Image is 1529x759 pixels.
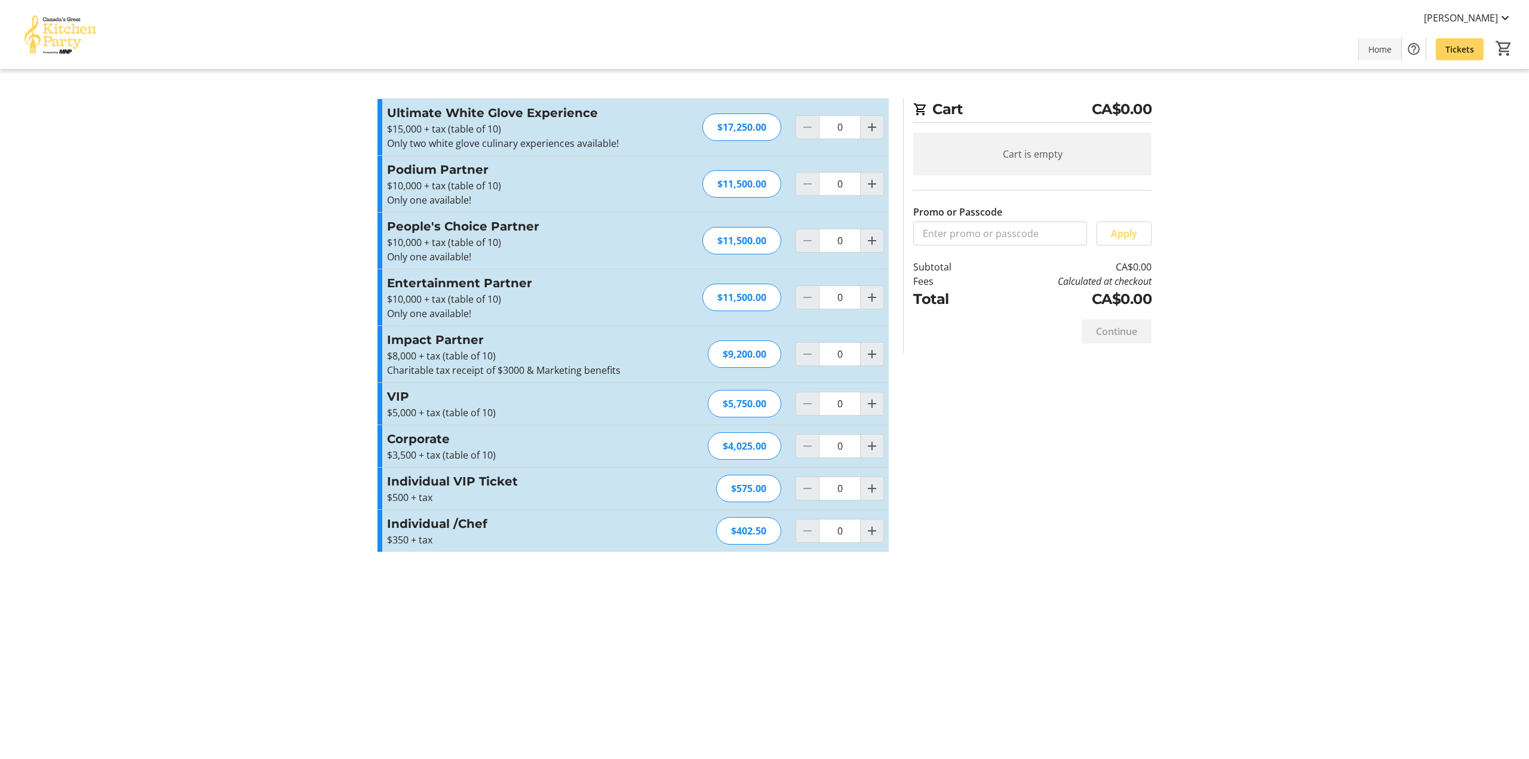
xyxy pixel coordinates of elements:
p: $8,000 + tax (table of 10) [387,349,648,363]
input: Enter promo or passcode [913,222,1087,245]
div: $5,750.00 [708,390,781,417]
h3: Individual /Chef [387,515,648,533]
div: $9,200.00 [708,340,781,368]
button: Cart [1493,38,1515,59]
p: Charitable tax receipt of $3000 & Marketing benefits [387,363,648,377]
p: Only one available! [387,306,648,321]
p: $10,000 + tax (table of 10) [387,179,648,193]
input: Ultimate White Glove Experience Quantity [819,115,861,139]
div: $17,250.00 [702,113,781,141]
span: Tickets [1445,43,1474,56]
input: Podium Partner Quantity [819,172,861,196]
p: $10,000 + tax (table of 10) [387,235,648,250]
input: Corporate Quantity [819,434,861,458]
button: Increment by one [861,435,883,457]
p: $10,000 + tax (table of 10) [387,292,648,306]
p: $500 + tax [387,490,648,505]
div: Cart is empty [913,133,1152,176]
input: Individual VIP Ticket Quantity [819,477,861,500]
div: $402.50 [716,517,781,545]
a: Tickets [1436,38,1484,60]
td: CA$0.00 [983,260,1152,274]
h3: People's Choice Partner [387,217,648,235]
p: $350 + tax [387,533,648,547]
div: $575.00 [716,475,781,502]
h3: VIP [387,388,648,405]
div: $11,500.00 [702,170,781,198]
button: Increment by one [861,229,883,252]
h3: Corporate [387,430,648,448]
button: Apply [1097,222,1152,245]
td: Fees [913,274,983,288]
td: CA$0.00 [983,288,1152,310]
input: Individual /Chef Quantity [819,519,861,543]
td: Total [913,288,983,310]
input: Entertainment Partner Quantity [819,285,861,309]
h3: Individual VIP Ticket [387,472,648,490]
p: Only one available! [387,193,648,207]
span: [PERSON_NAME] [1424,11,1498,25]
button: Increment by one [861,392,883,415]
button: Increment by one [861,286,883,309]
img: Canada’s Great Kitchen Party's Logo [7,5,113,64]
label: Promo or Passcode [913,205,1002,219]
span: Apply [1111,226,1137,241]
h3: Entertainment Partner [387,274,648,292]
td: Subtotal [913,260,983,274]
h3: Ultimate White Glove Experience [387,104,648,122]
p: $5,000 + tax (table of 10) [387,405,648,420]
td: Calculated at checkout [983,274,1152,288]
div: $4,025.00 [708,432,781,460]
button: Increment by one [861,116,883,139]
input: Impact Partner Quantity [819,342,861,366]
button: Increment by one [861,477,883,500]
div: $11,500.00 [702,227,781,254]
p: $15,000 + tax (table of 10) [387,122,648,136]
p: Only two white glove culinary experiences available! [387,136,648,150]
p: $3,500 + tax (table of 10) [387,448,648,462]
input: VIP Quantity [819,392,861,416]
span: Home [1368,43,1392,56]
button: Increment by one [861,520,883,542]
div: $11,500.00 [702,284,781,311]
p: Only one available! [387,250,648,264]
h2: Cart [913,99,1152,123]
button: Increment by one [861,173,883,195]
input: People's Choice Partner Quantity [819,229,861,253]
h3: Podium Partner [387,161,648,179]
button: [PERSON_NAME] [1414,8,1522,27]
span: CA$0.00 [1092,99,1152,120]
h3: Impact Partner [387,331,648,349]
button: Help [1402,37,1426,61]
a: Home [1359,38,1401,60]
button: Increment by one [861,343,883,365]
